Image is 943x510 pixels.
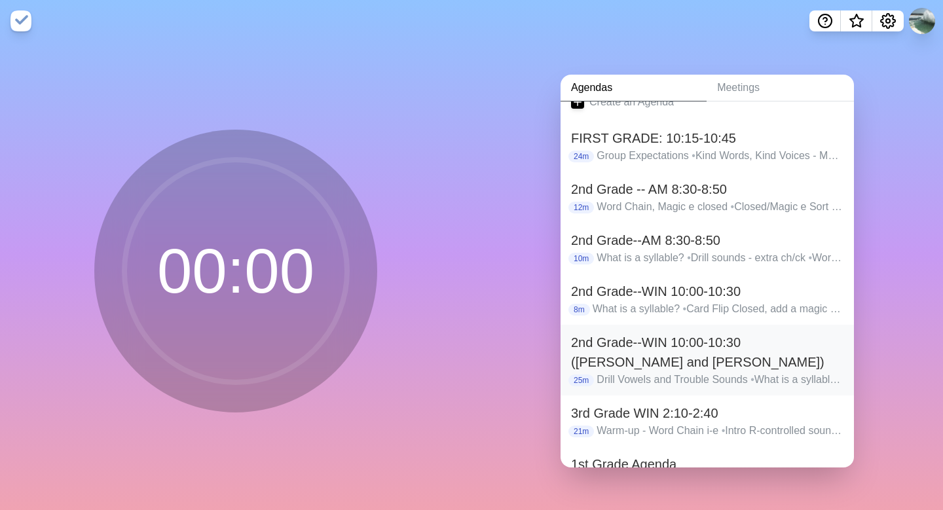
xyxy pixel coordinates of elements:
[707,75,854,101] a: Meetings
[561,75,707,101] a: Agendas
[872,10,904,31] button: Settings
[568,253,594,264] p: 10m
[683,303,687,314] span: •
[597,423,843,439] p: Warm-up - Word Chain i-e Intro R-controlled sound cards ([PERSON_NAME]) Syllable Sort two syllabl...
[568,151,594,162] p: 24m
[597,250,843,266] p: What is a syllable? Drill sounds - extra ch/ck Word Chain, sh, ck and ck Do two syllable white bo...
[571,128,843,148] h2: FIRST GRADE: 10:15-10:45
[571,403,843,423] h2: 3rd Grade WIN 2:10-2:40
[597,148,843,164] p: Group Expectations Kind Words, Kind Voices - Marker New Part - Sound blending Practice Blending R...
[571,333,843,372] h2: 2nd Grade--WIN 10:00-10:30 ([PERSON_NAME] and [PERSON_NAME])
[561,84,854,120] a: Create an Agenda
[597,199,843,215] p: Word Chain, Magic e closed Closed/Magic e Sort Syllable division Whiteboard Clsd/Mag Syllable div...
[597,372,843,388] p: Drill Vowels and Trouble Sounds What is a syllable? Card Flip - Closed with Digraphs Syllable div...
[10,10,31,31] img: timeblocks logo
[571,454,843,474] h2: 1st Grade Agenda
[722,425,726,436] span: •
[571,282,843,301] h2: 2nd Grade--WIN 10:00-10:30
[750,374,754,385] span: •
[568,374,594,386] p: 25m
[687,252,691,263] span: •
[593,301,843,317] p: What is a syllable? Card Flip Closed, add a magic e Intro Magic e syllable white board Word Sort,...
[568,202,594,213] p: 12m
[568,426,594,437] p: 21m
[841,10,872,31] button: What’s new
[571,179,843,199] h2: 2nd Grade -- AM 8:30-8:50
[571,230,843,250] h2: 2nd Grade--AM 8:30-8:50
[731,201,735,212] span: •
[692,150,695,161] span: •
[568,304,590,316] p: 8m
[808,252,812,263] span: •
[809,10,841,31] button: Help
